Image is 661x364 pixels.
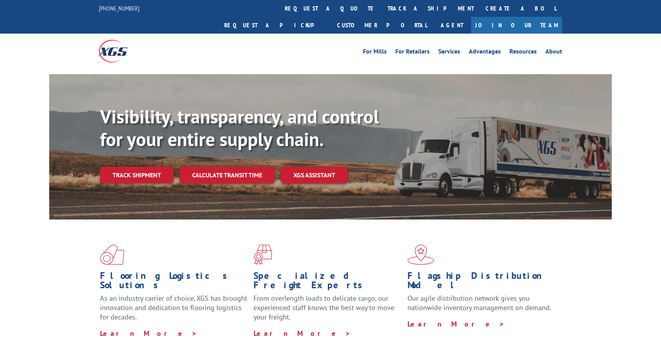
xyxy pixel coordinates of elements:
a: Learn More > [254,329,351,338]
a: For Retailers [395,48,430,57]
img: xgs-icon-focused-on-flooring-red [254,244,272,265]
a: Agent [433,17,471,34]
a: Services [438,48,460,57]
a: Track shipment [100,167,173,183]
a: For Mills [363,48,387,57]
b: Visibility, transparency, and control for your entire supply chain. [100,104,379,151]
img: xgs-icon-flagship-distribution-model-red [407,244,434,265]
h1: Flagship Distribution Model [407,271,555,294]
img: xgs-icon-total-supply-chain-intelligence-red [100,244,124,265]
span: As an industry carrier of choice, XGS has brought innovation and dedication to flooring logistics... [100,294,247,321]
h1: Flooring Logistics Solutions [100,271,248,294]
a: Learn More > [407,319,505,328]
a: Request a pickup [218,17,331,34]
p: From overlength loads to delicate cargo, our experienced staff knows the best way to move your fr... [254,294,401,328]
a: Learn More > [100,329,197,338]
h1: Specialized Freight Experts [254,271,401,294]
a: [PHONE_NUMBER] [99,4,139,12]
a: Join Our Team [471,17,562,34]
a: Advantages [469,48,501,57]
a: XGS ASSISTANT [281,167,348,184]
a: Customer Portal [331,17,433,34]
a: About [545,48,562,57]
a: Calculate transit time [180,167,275,184]
a: Resources [509,48,537,57]
span: Our agile distribution network gives you nationwide inventory management on demand. [407,294,551,312]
